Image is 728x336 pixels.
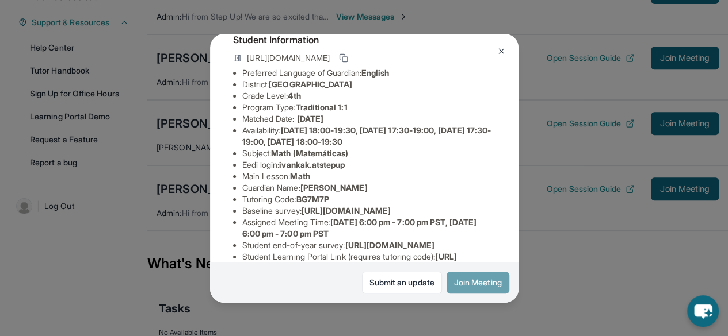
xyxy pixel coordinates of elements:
[242,240,496,251] li: Student end-of-year survey :
[288,91,300,101] span: 4th
[497,47,506,56] img: Close Icon
[242,113,496,125] li: Matched Date:
[302,206,391,215] span: [URL][DOMAIN_NAME]
[242,159,496,171] li: Eedi login :
[242,171,496,182] li: Main Lesson :
[362,272,442,293] a: Submit an update
[296,194,329,204] span: BG7M7P
[295,102,347,112] span: Traditional 1:1
[242,205,496,217] li: Baseline survey :
[242,251,496,274] li: Student Learning Portal Link (requires tutoring code) :
[242,148,496,159] li: Subject :
[447,272,509,293] button: Join Meeting
[279,160,345,169] span: ivankak.atstepup
[345,240,434,250] span: [URL][DOMAIN_NAME]
[242,102,496,113] li: Program Type:
[361,68,390,78] span: English
[269,79,352,89] span: [GEOGRAPHIC_DATA]
[687,295,719,327] button: chat-button
[247,52,330,64] span: [URL][DOMAIN_NAME]
[242,182,496,194] li: Guardian Name :
[233,33,496,47] h4: Student Information
[242,217,496,240] li: Assigned Meeting Time :
[297,114,323,123] span: [DATE]
[242,125,496,148] li: Availability:
[242,90,496,102] li: Grade Level:
[242,79,496,90] li: District:
[242,194,496,205] li: Tutoring Code :
[271,148,348,158] span: Math (Matemáticas)
[242,217,477,238] span: [DATE] 6:00 pm - 7:00 pm PST, [DATE] 6:00 pm - 7:00 pm PST
[337,51,350,65] button: Copy link
[300,183,368,192] span: [PERSON_NAME]
[242,125,491,146] span: [DATE] 18:00-19:30, [DATE] 17:30-19:00, [DATE] 17:30-19:00, [DATE] 18:00-19:30
[242,67,496,79] li: Preferred Language of Guardian:
[290,171,310,181] span: Math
